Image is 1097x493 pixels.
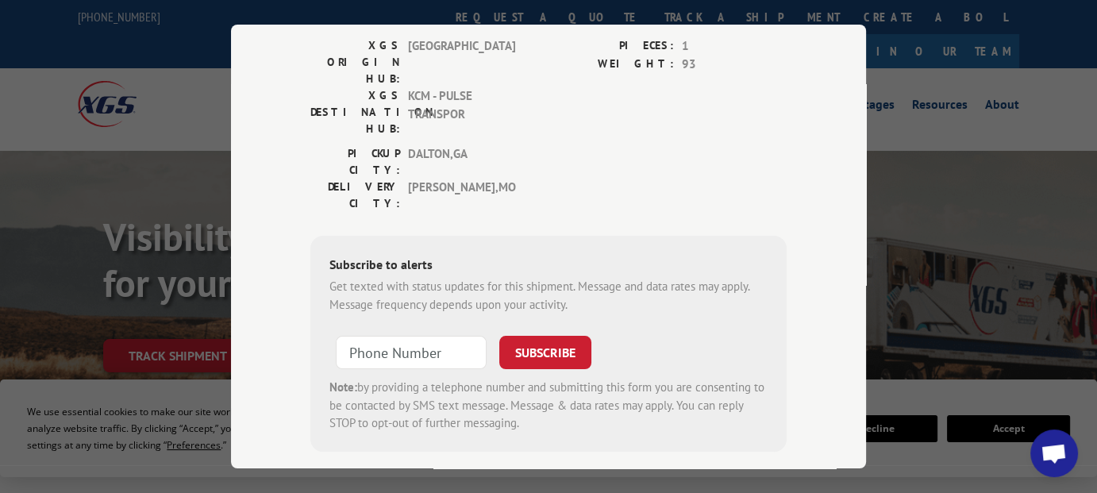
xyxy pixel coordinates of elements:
[329,255,768,278] div: Subscribe to alerts
[329,278,768,314] div: Get texted with status updates for this shipment. Message and data rates may apply. Message frequ...
[336,336,487,369] input: Phone Number
[310,179,400,212] label: DELIVERY CITY:
[1030,429,1078,477] div: Open chat
[310,145,400,179] label: PICKUP CITY:
[310,87,400,137] label: XGS DESTINATION HUB:
[499,336,591,369] button: SUBSCRIBE
[408,37,515,87] span: [GEOGRAPHIC_DATA]
[548,56,674,74] label: WEIGHT:
[408,179,515,212] span: [PERSON_NAME] , MO
[310,37,400,87] label: XGS ORIGIN HUB:
[682,37,787,56] span: 1
[548,37,674,56] label: PIECES:
[329,379,768,433] div: by providing a telephone number and submitting this form you are consenting to be contacted by SM...
[408,145,515,179] span: DALTON , GA
[682,56,787,74] span: 93
[329,379,357,395] strong: Note:
[408,87,515,137] span: KCM - PULSE TRANSPOR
